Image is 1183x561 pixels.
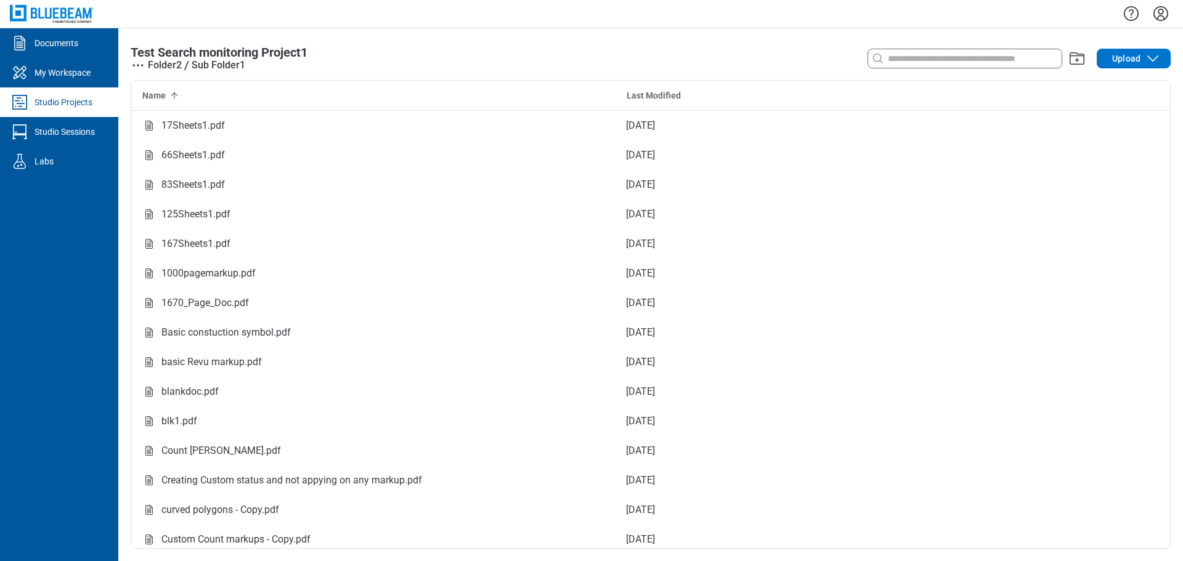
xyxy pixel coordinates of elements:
[626,232,655,256] div: [DATE]
[10,33,30,53] svg: Documents
[626,172,655,197] div: [DATE]
[35,96,92,108] div: Studio Projects
[626,143,655,167] div: [DATE]
[1151,3,1171,24] button: Settings
[161,409,197,434] div: blk1.pdf
[161,113,225,138] div: 17Sheets1.pdf
[161,261,256,286] div: 1000pagemarkup.pdf
[161,379,219,404] div: blankdoc.pdf
[161,291,249,315] div: 1670_Page_Doc.pdf
[182,59,192,72] div: /
[161,202,230,227] div: 125Sheets1.pdf
[148,58,182,73] div: Folder2
[35,126,95,138] div: Studio Sessions
[1067,49,1087,68] button: Add
[626,202,655,227] div: [DATE]
[192,58,245,73] div: Sub Folder1
[1097,49,1171,68] button: Upload
[10,92,30,112] svg: Studio Projects
[626,468,655,493] div: [DATE]
[161,438,281,463] div: Count [PERSON_NAME].pdf
[161,468,422,493] div: Creating Custom status and not appying on any markup.pdf
[161,527,311,552] div: Custom Count markups - Copy.pdf
[35,37,78,49] div: Documents
[10,151,30,171] svg: Labs
[626,261,655,286] div: [DATE]
[10,122,30,142] svg: Studio Sessions
[626,527,655,552] div: [DATE]
[627,91,681,100] span: Last Modified
[626,113,655,138] div: [DATE]
[626,291,655,315] div: [DATE]
[161,498,279,522] div: curved polygons - Copy.pdf
[35,67,91,79] div: My Workspace
[35,155,54,167] div: Labs
[161,320,291,345] div: Basic constuction symbol.pdf
[626,409,655,434] div: [DATE]
[161,232,230,256] div: 167Sheets1.pdf
[142,91,166,100] span: Name
[161,143,225,167] div: 66Sheets1.pdf
[1112,52,1140,65] span: Upload
[161,172,225,197] div: 83Sheets1.pdf
[10,63,30,83] svg: My Workspace
[161,350,262,374] div: basic Revu markup.pdf
[10,5,94,23] img: Bluebeam, Inc.
[626,320,655,345] div: [DATE]
[626,438,655,463] div: [DATE]
[626,350,655,374] div: [DATE]
[131,45,307,60] span: Test Search monitoring Project1
[626,379,655,404] div: [DATE]
[626,498,655,522] div: [DATE]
